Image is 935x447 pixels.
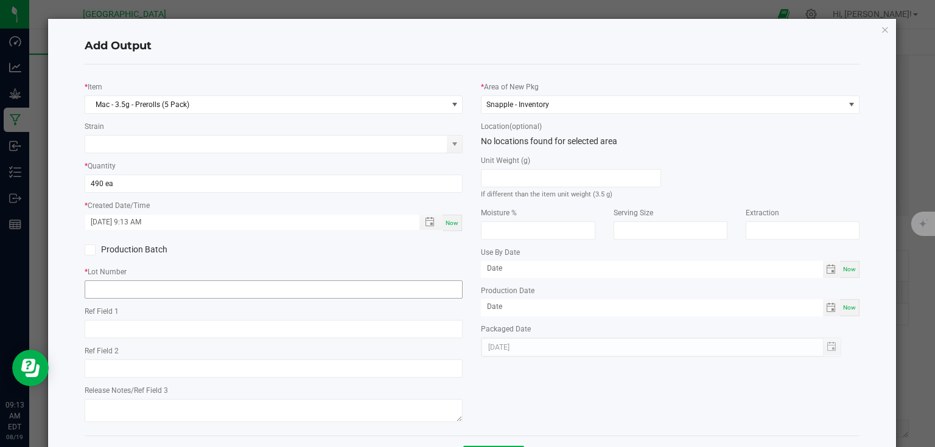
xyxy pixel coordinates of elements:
input: Created Datetime [85,215,407,230]
span: Toggle calendar [823,261,841,278]
label: Extraction [746,207,779,218]
label: Item [88,81,102,92]
span: Now [843,266,856,272]
h4: Add Output [85,38,860,54]
span: Toggle calendar [823,299,841,316]
label: Serving Size [614,207,653,218]
label: Lot Number [88,266,127,277]
label: Unit Weight (g) [481,155,530,166]
span: Toggle popup [419,215,443,230]
label: Release Notes/Ref Field 3 [85,385,168,396]
label: Location [481,121,542,132]
span: No locations found for selected area [481,136,617,146]
label: Ref Field 1 [85,306,119,317]
small: If different than the item unit weight (3.5 g) [481,190,612,198]
label: Ref Field 2 [85,345,119,356]
label: Quantity [88,161,116,172]
label: Use By Date [481,247,520,258]
label: Packaged Date [481,324,531,334]
label: Production Date [481,285,534,296]
span: (optional) [510,122,542,131]
label: Production Batch [85,243,265,256]
label: Strain [85,121,104,132]
label: Moisture % [481,207,517,218]
span: Mac - 3.5g - Prerolls (5 Pack) [85,96,447,113]
span: Now [446,220,458,226]
span: Snapple - Inventory [486,100,549,109]
input: Date [481,261,822,276]
label: Area of New Pkg [484,81,539,92]
span: Now [843,304,856,311]
input: Date [481,299,822,314]
iframe: Resource center [12,350,49,386]
label: Created Date/Time [88,200,150,211]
